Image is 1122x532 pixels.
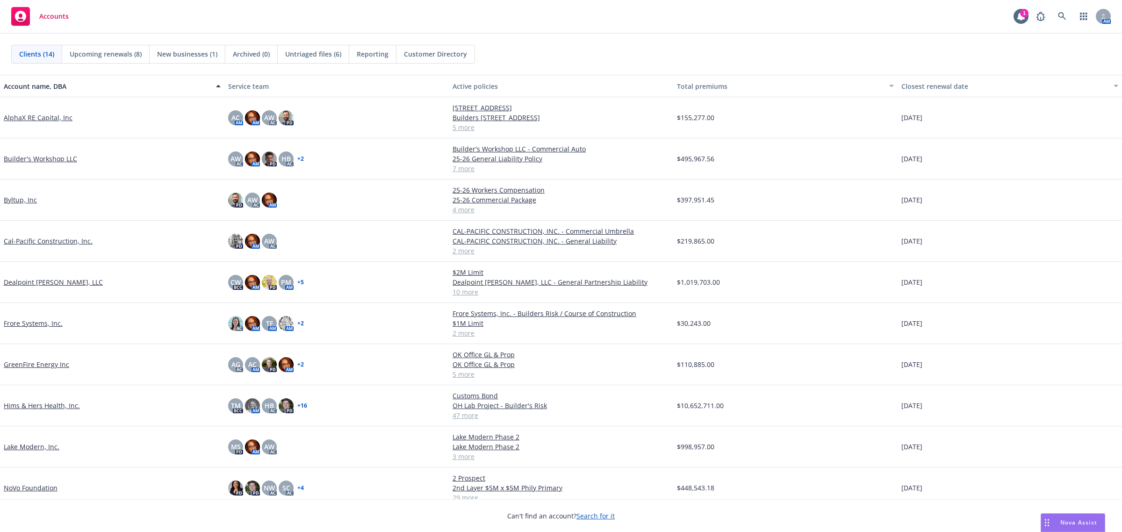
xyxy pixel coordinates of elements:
[453,493,669,503] a: 29 more
[262,193,277,208] img: photo
[453,442,669,452] a: Lake Modern Phase 2
[453,154,669,164] a: 25-26 General Liability Policy
[245,275,260,290] img: photo
[453,369,669,379] a: 5 more
[453,287,669,297] a: 10 more
[901,359,922,369] span: [DATE]
[453,246,669,256] a: 2 more
[901,277,922,287] span: [DATE]
[507,511,615,521] span: Can't find an account?
[677,401,724,410] span: $10,652,711.00
[453,391,669,401] a: Customs Bond
[677,442,714,452] span: $998,957.00
[453,309,669,318] a: Frore Systems, Inc. - Builders Risk / Course of Construction
[231,359,240,369] span: AG
[157,49,217,59] span: New businesses (1)
[453,164,669,173] a: 7 more
[453,226,669,236] a: CAL-PACIFIC CONSTRUCTION, INC. - Commercial Umbrella
[1020,9,1028,17] div: 1
[901,442,922,452] span: [DATE]
[245,151,260,166] img: photo
[39,13,69,20] span: Accounts
[266,318,273,328] span: TF
[453,185,669,195] a: 25-26 Workers Compensation
[677,154,714,164] span: $495,967.56
[281,154,291,164] span: HB
[677,483,714,493] span: $448,543.18
[264,483,275,493] span: NW
[901,483,922,493] span: [DATE]
[297,280,304,285] a: + 5
[245,110,260,125] img: photo
[297,321,304,326] a: + 2
[248,359,257,369] span: AC
[247,195,258,205] span: AW
[677,113,714,122] span: $155,277.00
[245,316,260,331] img: photo
[677,318,711,328] span: $30,243.00
[233,49,270,59] span: Archived (0)
[4,277,103,287] a: Dealpoint [PERSON_NAME], LLC
[4,442,59,452] a: Lake Modern, Inc.
[453,473,669,483] a: 2 Prospect
[224,75,449,97] button: Service team
[449,75,673,97] button: Active policies
[901,81,1108,91] div: Closest renewal date
[901,401,922,410] span: [DATE]
[245,234,260,249] img: photo
[262,275,277,290] img: photo
[228,481,243,496] img: photo
[7,3,72,29] a: Accounts
[677,236,714,246] span: $219,865.00
[230,154,241,164] span: AW
[677,359,714,369] span: $110,885.00
[1041,514,1053,532] div: Drag to move
[262,151,277,166] img: photo
[901,195,922,205] span: [DATE]
[453,195,669,205] a: 25-26 Commercial Package
[281,277,291,287] span: PM
[4,359,69,369] a: GreenFire Energy Inc
[265,401,274,410] span: HB
[901,236,922,246] span: [DATE]
[279,357,294,372] img: photo
[297,403,307,409] a: + 16
[297,485,304,491] a: + 4
[231,442,241,452] span: MS
[576,511,615,520] a: Search for it
[4,236,93,246] a: Cal-Pacific Construction, Inc.
[453,401,669,410] a: OH Lab Project - Builder's Risk
[231,401,241,410] span: TM
[453,432,669,442] a: Lake Modern Phase 2
[70,49,142,59] span: Upcoming renewals (8)
[230,277,241,287] span: CW
[231,113,240,122] span: AC
[1041,513,1105,532] button: Nova Assist
[245,439,260,454] img: photo
[404,49,467,59] span: Customer Directory
[4,483,58,493] a: NoVo Foundation
[453,359,669,369] a: OK Office GL & Prop
[453,122,669,132] a: 5 more
[228,316,243,331] img: photo
[245,481,260,496] img: photo
[357,49,388,59] span: Reporting
[453,113,669,122] a: Builders [STREET_ADDRESS]
[1053,7,1072,26] a: Search
[453,410,669,420] a: 47 more
[453,483,669,493] a: 2nd Layer $5M x $5M Phily Primary
[4,81,210,91] div: Account name, DBA
[453,452,669,461] a: 3 more
[453,144,669,154] a: Builder's Workshop LLC - Commercial Auto
[4,195,37,205] a: Byltup, Inc
[901,318,922,328] span: [DATE]
[4,154,77,164] a: Builder's Workshop LLC
[282,483,290,493] span: SC
[264,113,274,122] span: AW
[453,236,669,246] a: CAL-PACIFIC CONSTRUCTION, INC. - General Liability
[677,195,714,205] span: $397,951.45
